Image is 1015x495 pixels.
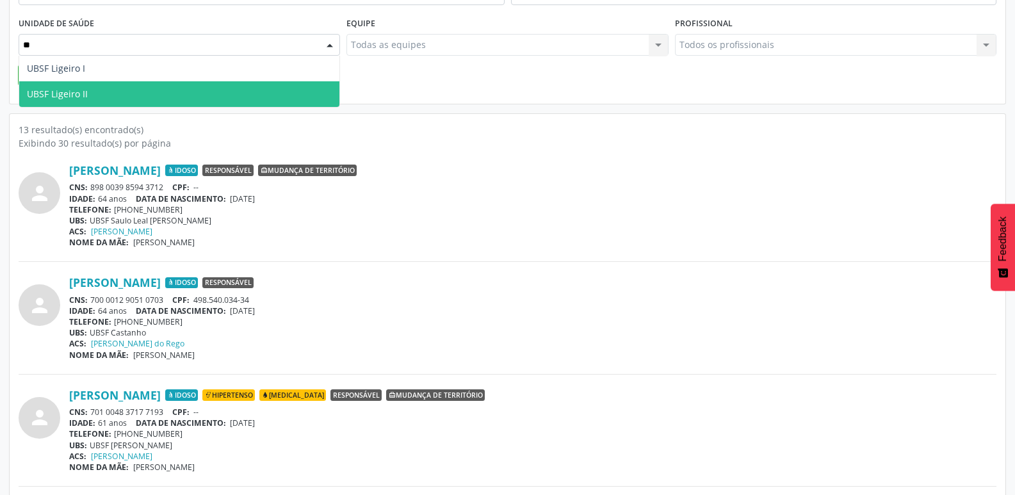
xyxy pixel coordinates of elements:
[202,389,255,401] span: Hipertenso
[136,305,226,316] span: DATA DE NASCIMENTO:
[997,216,1009,261] span: Feedback
[133,350,195,361] span: [PERSON_NAME]
[69,193,95,204] span: IDADE:
[991,204,1015,291] button: Feedback - Mostrar pesquisa
[69,305,95,316] span: IDADE:
[69,295,996,305] div: 700 0012 9051 0703
[28,406,51,429] i: person
[165,389,198,401] span: Idoso
[69,407,88,418] span: CNS:
[69,451,86,462] span: ACS:
[69,428,111,439] span: TELEFONE:
[69,440,996,451] div: UBSF [PERSON_NAME]
[27,62,85,74] span: UBSF Ligeiro I
[172,407,190,418] span: CPF:
[69,316,996,327] div: [PHONE_NUMBER]
[258,165,357,176] span: Mudança de território
[69,418,996,428] div: 61 anos
[18,65,62,86] button: Buscar
[193,295,249,305] span: 498.540.034-34
[19,123,996,136] div: 13 resultado(s) encontrado(s)
[27,88,88,100] span: UBSF Ligeiro II
[386,389,485,401] span: Mudança de território
[330,389,382,401] span: Responsável
[69,316,111,327] span: TELEFONE:
[675,14,733,34] label: Profissional
[91,451,152,462] a: [PERSON_NAME]
[69,327,87,338] span: UBS:
[69,418,95,428] span: IDADE:
[69,204,996,215] div: [PHONE_NUMBER]
[69,407,996,418] div: 701 0048 3717 7193
[133,462,195,473] span: [PERSON_NAME]
[230,305,255,316] span: [DATE]
[193,182,199,193] span: --
[28,294,51,317] i: person
[69,327,996,338] div: UBSF Castanho
[69,215,87,226] span: UBS:
[69,237,129,248] span: NOME DA MÃE:
[69,305,996,316] div: 64 anos
[259,389,326,401] span: [MEDICAL_DATA]
[69,163,161,177] a: [PERSON_NAME]
[346,14,375,34] label: Equipe
[202,165,254,176] span: Responsável
[136,193,226,204] span: DATA DE NASCIMENTO:
[69,440,87,451] span: UBS:
[133,237,195,248] span: [PERSON_NAME]
[69,275,161,289] a: [PERSON_NAME]
[172,182,190,193] span: CPF:
[28,182,51,205] i: person
[69,428,996,439] div: [PHONE_NUMBER]
[19,14,94,34] label: Unidade de saúde
[69,204,111,215] span: TELEFONE:
[202,277,254,289] span: Responsável
[69,462,129,473] span: NOME DA MÃE:
[69,182,88,193] span: CNS:
[165,277,198,289] span: Idoso
[69,388,161,402] a: [PERSON_NAME]
[69,182,996,193] div: 898 0039 8594 3712
[69,350,129,361] span: NOME DA MÃE:
[69,295,88,305] span: CNS:
[165,165,198,176] span: Idoso
[193,407,199,418] span: --
[230,418,255,428] span: [DATE]
[136,418,226,428] span: DATA DE NASCIMENTO:
[230,193,255,204] span: [DATE]
[91,338,184,349] a: [PERSON_NAME] do Rego
[69,338,86,349] span: ACS:
[69,226,86,237] span: ACS:
[172,295,190,305] span: CPF:
[69,193,996,204] div: 64 anos
[19,136,996,150] div: Exibindo 30 resultado(s) por página
[69,215,996,226] div: UBSF Saulo Leal [PERSON_NAME]
[91,226,152,237] a: [PERSON_NAME]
